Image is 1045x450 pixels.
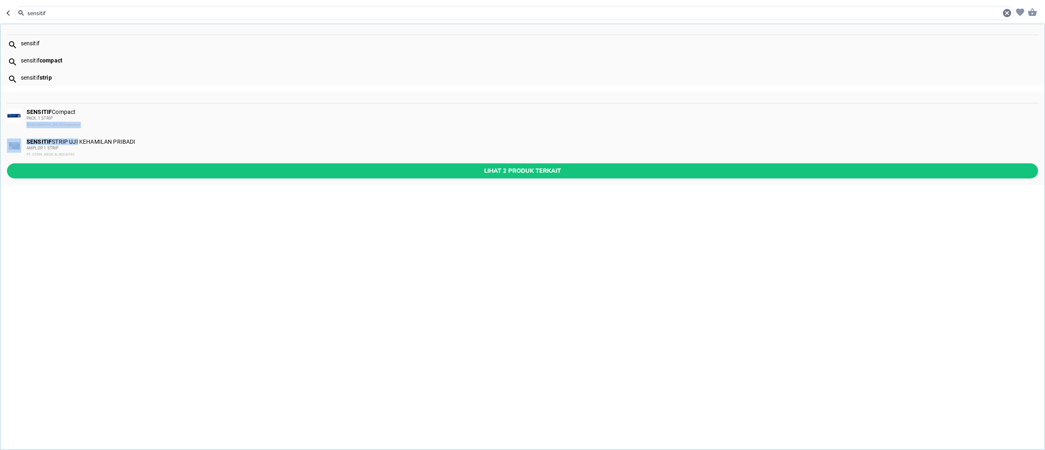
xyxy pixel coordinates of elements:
b: compact [40,57,62,64]
span: [DEMOGRAPHIC_DATA] Diagnostics [27,123,80,127]
b: SENSITIF [27,109,52,115]
b: strip [40,74,52,81]
div: sensitif [21,40,1038,47]
div: sensitif [21,74,1038,81]
b: SENSITIF [27,138,52,145]
span: Lihat 2 produk terkait [13,166,1032,176]
div: Compact [27,109,1037,128]
span: PACK, 1 STRIP [27,116,53,120]
div: sensitif [21,57,1038,64]
div: STRIP UJI KEHAMILAN PRIBADI [27,138,1037,158]
button: Lihat 2 produk terkait [7,163,1038,178]
span: PT. STERIL MEDICAL INDUSTRY [27,153,75,156]
span: AMPLOP, 1 STRIP [27,146,58,150]
input: SENSITIF Compact [27,9,1002,18]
